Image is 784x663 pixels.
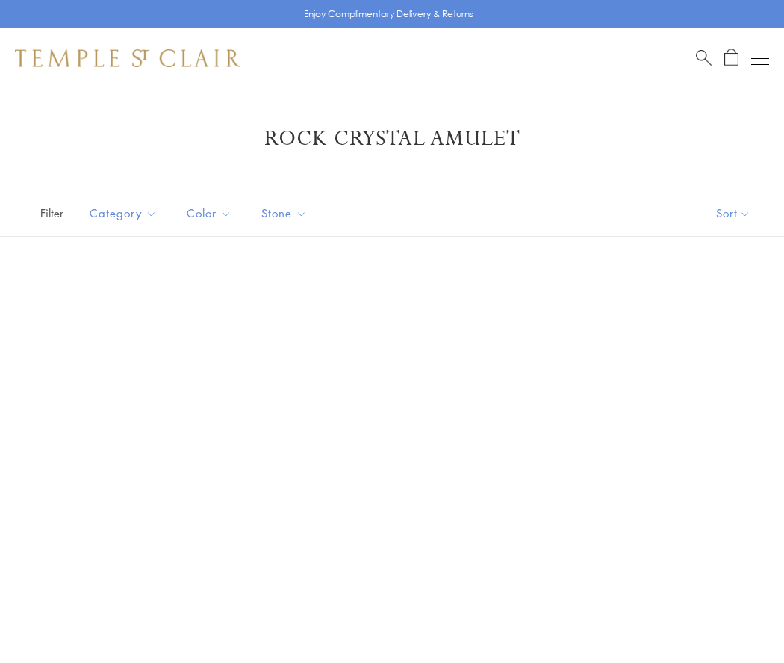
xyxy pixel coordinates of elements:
[179,204,243,222] span: Color
[304,7,473,22] p: Enjoy Complimentary Delivery & Returns
[78,196,168,230] button: Category
[254,204,318,222] span: Stone
[682,190,784,236] button: Show sort by
[250,196,318,230] button: Stone
[724,49,738,67] a: Open Shopping Bag
[15,49,240,67] img: Temple St. Clair
[82,204,168,222] span: Category
[696,49,712,67] a: Search
[751,49,769,67] button: Open navigation
[175,196,243,230] button: Color
[37,125,747,152] h1: Rock Crystal Amulet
